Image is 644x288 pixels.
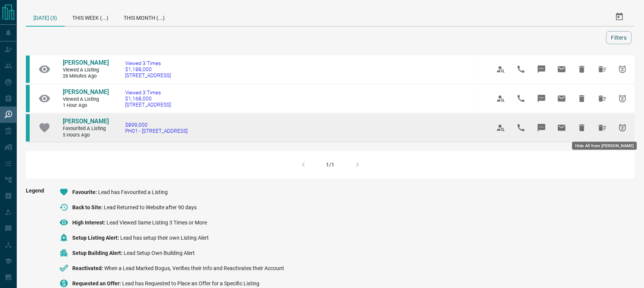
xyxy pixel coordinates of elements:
[492,89,510,108] span: View Profile
[26,85,30,112] div: condos.ca
[125,72,171,78] span: [STREET_ADDRESS]
[593,119,612,137] span: Hide All from Leticia Nicolino
[63,118,108,126] a: [PERSON_NAME]
[116,8,172,26] div: This Month (...)
[125,89,171,108] a: Viewed 3 Times$1,168,000[STREET_ADDRESS]
[72,235,120,241] span: Setup Listing Alert
[125,66,171,72] span: $1,188,000
[125,60,171,78] a: Viewed 3 Times$1,188,000[STREET_ADDRESS]
[593,60,612,78] span: Hide All from Mike Sexton
[107,220,207,226] span: Lead Viewed Same Listing 3 Times or More
[572,142,637,150] div: Hide All from [PERSON_NAME]
[63,102,108,109] span: 1 hour ago
[492,60,510,78] span: View Profile
[120,235,209,241] span: Lead has setup their own Listing Alert
[104,204,197,210] span: Lead Returned to Website after 90 days
[614,60,632,78] span: Snooze
[63,59,109,66] span: [PERSON_NAME]
[124,250,195,256] span: Lead Setup Own Building Alert
[122,280,259,286] span: Lead has Requested to Place an Offer for a Specific Listing
[573,89,591,108] span: Hide
[553,119,571,137] span: Email
[533,89,551,108] span: Message
[326,162,335,168] div: 1/1
[492,119,510,137] span: View Profile
[63,59,108,67] a: [PERSON_NAME]
[593,89,612,108] span: Hide All from Mike Sexton
[611,8,629,26] button: Select Date Range
[606,31,632,44] button: Filters
[553,60,571,78] span: Email
[72,204,104,210] span: Back to Site
[63,126,108,132] span: Favourited a Listing
[63,88,108,96] a: [PERSON_NAME]
[63,88,109,95] span: [PERSON_NAME]
[125,102,171,108] span: [STREET_ADDRESS]
[72,265,104,271] span: Reactivated
[125,60,171,66] span: Viewed 3 Times
[553,89,571,108] span: Email
[26,8,65,27] div: [DATE] (3)
[573,60,591,78] span: Hide
[63,96,108,103] span: Viewed a Listing
[72,189,98,195] span: Favourite
[26,56,30,83] div: condos.ca
[125,122,188,134] a: $899,000PH01 - [STREET_ADDRESS]
[26,114,30,142] div: condos.ca
[63,67,108,73] span: Viewed a Listing
[512,89,530,108] span: Call
[72,280,122,286] span: Requested an Offer
[614,89,632,108] span: Snooze
[125,128,188,134] span: PH01 - [STREET_ADDRESS]
[125,95,171,102] span: $1,168,000
[104,265,284,271] span: When a Lead Marked Bogus, Verifies their Info and Reactivates their Account
[533,60,551,78] span: Message
[125,122,188,128] span: $899,000
[512,60,530,78] span: Call
[512,119,530,137] span: Call
[63,132,108,138] span: 5 hours ago
[533,119,551,137] span: Message
[614,119,632,137] span: Snooze
[573,119,591,137] span: Hide
[72,220,107,226] span: High Interest
[65,8,116,26] div: This Week (...)
[63,73,108,80] span: 28 minutes ago
[98,189,168,195] span: Lead has Favourited a Listing
[125,89,171,95] span: Viewed 3 Times
[63,118,109,125] span: [PERSON_NAME]
[72,250,124,256] span: Setup Building Alert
